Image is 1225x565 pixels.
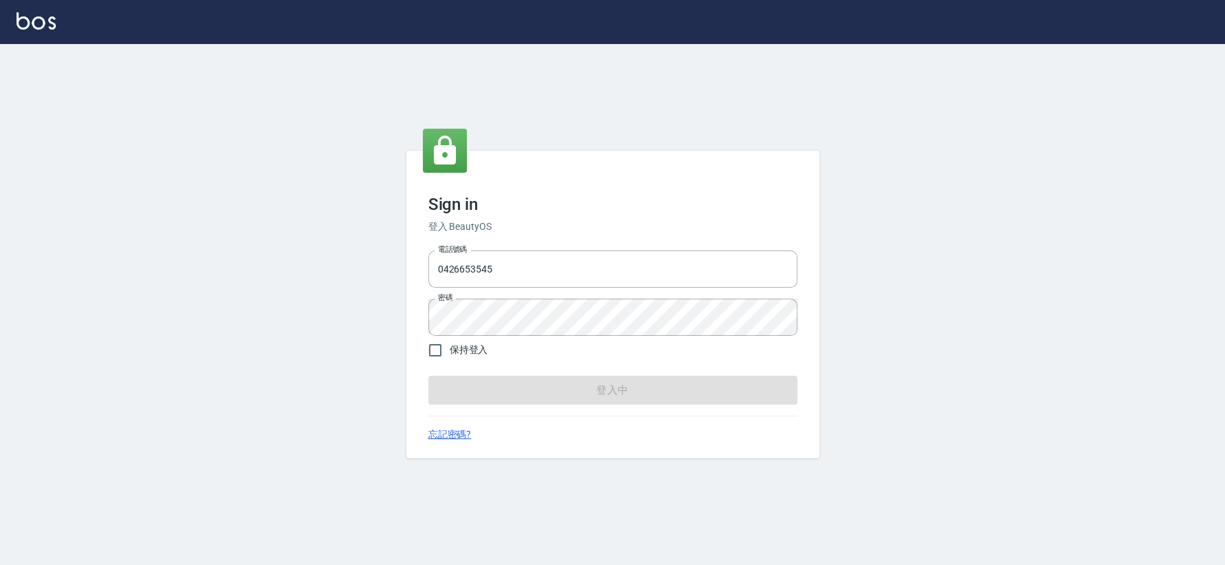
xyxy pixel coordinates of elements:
h6: 登入 BeautyOS [428,220,797,234]
span: 保持登入 [450,343,488,357]
label: 電話號碼 [438,244,467,255]
img: Logo [17,12,56,30]
a: 忘記密碼? [428,427,472,442]
h3: Sign in [428,195,797,214]
label: 密碼 [438,292,452,303]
